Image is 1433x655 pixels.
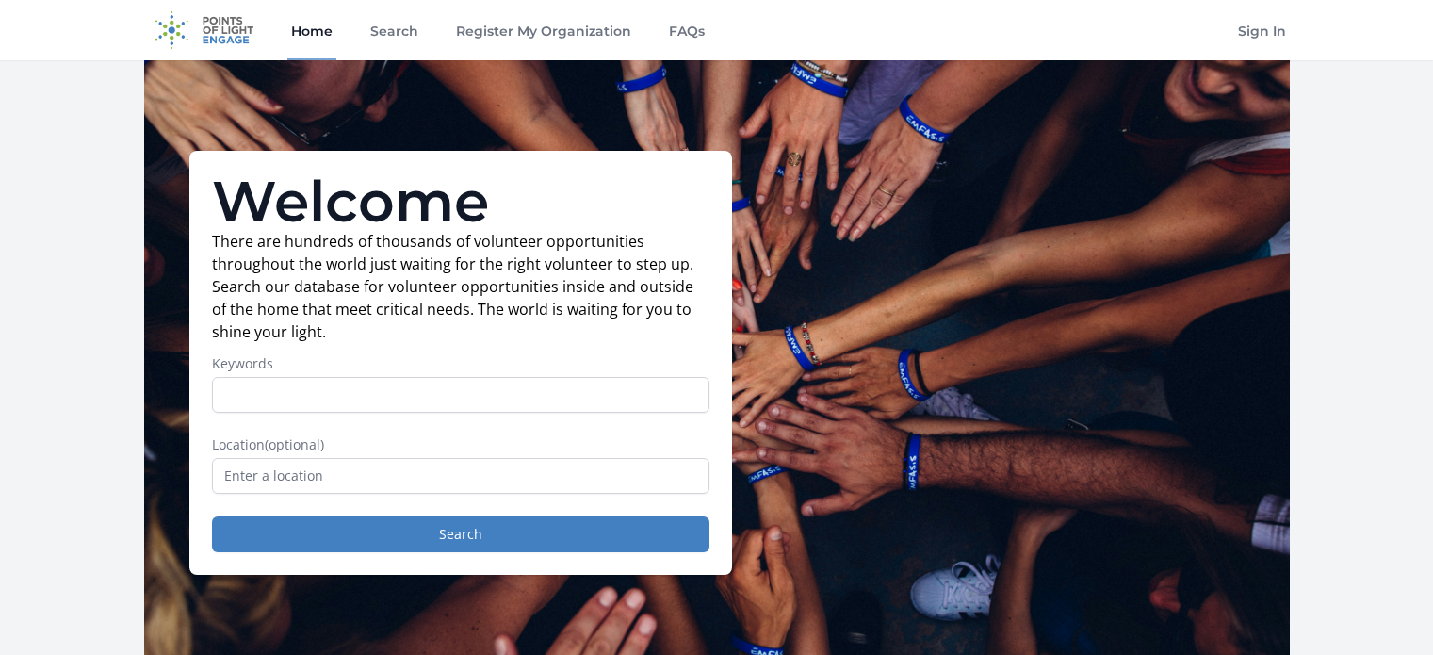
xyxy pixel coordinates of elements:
[265,435,324,453] span: (optional)
[212,458,709,494] input: Enter a location
[212,230,709,343] p: There are hundreds of thousands of volunteer opportunities throughout the world just waiting for ...
[212,516,709,552] button: Search
[212,173,709,230] h1: Welcome
[212,435,709,454] label: Location
[212,354,709,373] label: Keywords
